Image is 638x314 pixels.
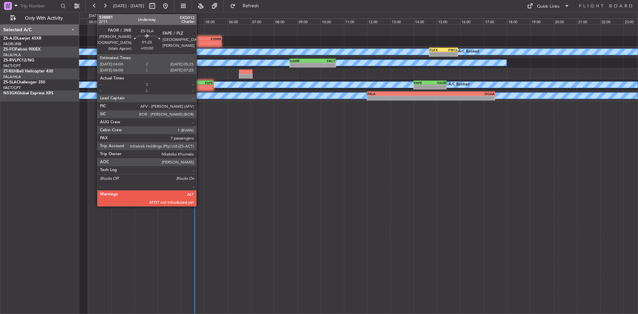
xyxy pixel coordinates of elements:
[3,74,21,79] a: FALA/HLA
[197,85,213,89] div: -
[3,91,17,95] span: N53GX
[368,96,431,100] div: -
[201,41,221,45] div: -
[3,58,17,62] span: ZS-RVL
[321,18,344,24] div: 10:00
[444,52,458,56] div: -
[537,3,560,10] div: Quick Links
[3,69,53,73] a: ZT-REHBell Helicopter 430
[430,48,444,52] div: FLKK
[3,69,17,73] span: ZT-REH
[414,18,437,24] div: 14:00
[430,52,444,56] div: -
[113,3,144,9] span: [DATE] - [DATE]
[228,18,251,24] div: 06:00
[530,18,554,24] div: 19:00
[3,63,21,68] a: FACT/CPT
[17,16,70,21] span: Only With Activity
[313,59,335,63] div: FACT
[237,4,265,8] span: Refresh
[201,37,221,41] div: FXMM
[431,96,494,100] div: -
[524,1,573,11] button: Quick Links
[3,37,42,41] a: ZS-AJDLearjet 45XR
[449,80,470,90] div: A/C Booked
[344,18,367,24] div: 11:00
[554,18,577,24] div: 20:00
[181,18,204,24] div: 04:00
[227,1,267,11] button: Refresh
[577,18,600,24] div: 21:00
[600,18,623,24] div: 22:00
[3,48,15,52] span: ZS-FCI
[88,18,111,24] div: 00:00
[484,18,507,24] div: 17:00
[3,80,45,84] a: ZS-SLAChallenger 350
[181,85,197,89] div: -
[3,80,17,84] span: ZS-SLA
[414,85,430,89] div: -
[3,42,21,47] a: FAOR/JNB
[181,37,201,41] div: FACT
[507,18,530,24] div: 18:00
[111,18,135,24] div: 01:00
[89,13,114,19] div: [DATE] - [DATE]
[3,37,17,41] span: ZS-AJD
[3,85,21,90] a: FACT/CPT
[181,81,197,85] div: FAOR
[297,18,321,24] div: 09:00
[430,85,446,89] div: -
[367,18,390,24] div: 12:00
[437,18,460,24] div: 15:00
[460,18,483,24] div: 16:00
[251,18,274,24] div: 07:00
[20,1,58,11] input: Trip Number
[135,18,158,24] div: 02:00
[181,41,201,45] div: -
[3,48,41,52] a: ZS-FCIFalcon 900EX
[3,58,34,62] a: ZS-RVLPC12/NG
[3,91,53,95] a: N53GXGlobal Express XRS
[444,48,458,52] div: FWCL
[3,52,21,57] a: FALA/HLA
[390,18,414,24] div: 13:00
[197,81,213,85] div: FAPE
[368,92,431,96] div: FALA
[414,81,430,85] div: FAPE
[204,18,228,24] div: 05:00
[431,92,494,96] div: DGAA
[7,13,72,24] button: Only With Activity
[158,18,181,24] div: 03:00
[430,81,446,85] div: FAOR
[313,63,335,67] div: -
[290,59,313,63] div: SAMR
[290,63,313,67] div: -
[274,18,297,24] div: 08:00
[458,47,479,57] div: A/C Booked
